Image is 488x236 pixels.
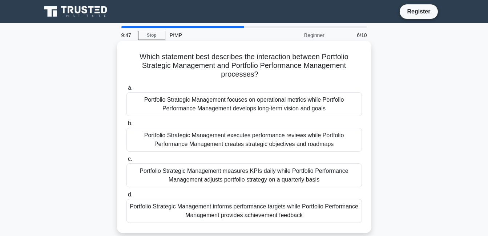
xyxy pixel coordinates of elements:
h5: Which statement best describes the interaction between Portfolio Strategic Management and Portfol... [126,52,363,79]
a: Stop [138,31,165,40]
a: Register [403,7,435,16]
div: PfMP [165,28,265,42]
div: 9:47 [117,28,138,42]
span: b. [128,120,133,126]
div: Portfolio Strategic Management focuses on operational metrics while Portfolio Performance Managem... [126,92,362,116]
div: Portfolio Strategic Management executes performance reviews while Portfolio Performance Managemen... [126,128,362,152]
div: 6/10 [329,28,371,42]
span: a. [128,85,133,91]
div: Portfolio Strategic Management measures KPIs daily while Portfolio Performance Management adjusts... [126,163,362,187]
div: Portfolio Strategic Management informs performance targets while Portfolio Performance Management... [126,199,362,223]
span: c. [128,156,132,162]
span: d. [128,191,133,198]
div: Beginner [265,28,329,42]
